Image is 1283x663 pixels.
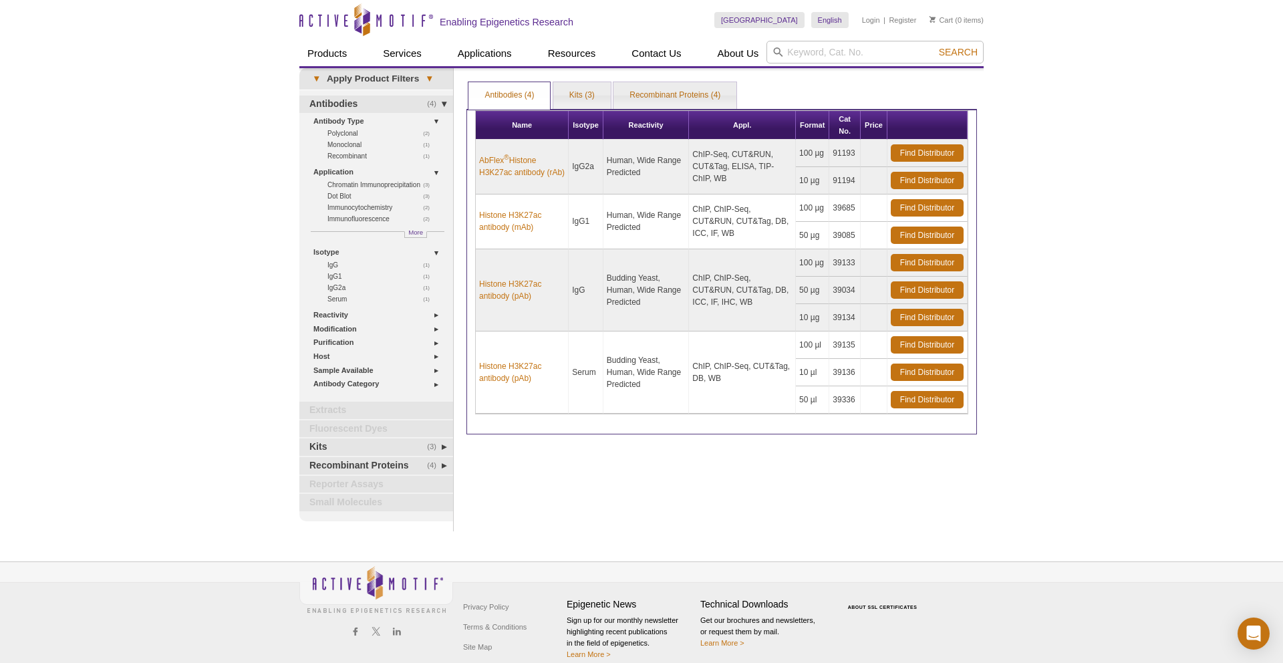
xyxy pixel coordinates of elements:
td: Budding Yeast, Human, Wide Range Predicted [603,249,690,331]
td: 39134 [829,304,861,331]
a: Login [862,15,880,25]
a: Learn More > [700,639,744,647]
td: Budding Yeast, Human, Wide Range Predicted [603,331,690,414]
a: Applications [450,41,520,66]
a: Find Distributor [891,391,964,408]
td: ChIP, ChIP-Seq, CUT&RUN, CUT&Tag, DB, ICC, IF, WB [689,194,796,249]
a: Fluorescent Dyes [299,420,453,438]
a: Find Distributor [891,172,964,189]
span: ▾ [306,73,327,85]
a: (2)Immunocytochemistry [327,202,437,213]
a: ABOUT SSL CERTIFICATES [848,605,917,610]
p: Get our brochures and newsletters, or request them by mail. [700,615,827,649]
a: English [811,12,849,28]
a: (1)IgG2a [327,282,437,293]
p: Sign up for our monthly newsletter highlighting recent publications in the field of epigenetics. [567,615,694,660]
a: Extracts [299,402,453,419]
a: (2)Polyclonal [327,128,437,139]
td: 39133 [829,249,861,277]
a: Purification [313,336,445,350]
sup: ® [504,154,509,161]
th: Appl. [689,111,796,140]
td: Human, Wide Range Predicted [603,194,690,249]
span: ▾ [419,73,440,85]
td: Human, Wide Range Predicted [603,140,690,194]
a: [GEOGRAPHIC_DATA] [714,12,805,28]
div: Open Intercom Messenger [1238,618,1270,650]
td: 39034 [829,277,861,304]
a: Antibodies (4) [468,82,550,109]
a: (1)Serum [327,293,437,305]
a: Modification [313,322,445,336]
a: About Us [710,41,767,66]
a: Histone H3K27ac antibody (mAb) [479,209,565,233]
a: Find Distributor [891,254,964,271]
h4: Epigenetic News [567,599,694,610]
th: Format [796,111,829,140]
span: (1) [423,282,437,293]
li: (0 items) [930,12,984,28]
a: Isotype [313,245,445,259]
a: (1)IgG [327,259,437,271]
td: 10 µg [796,167,829,194]
a: More [404,231,427,238]
td: 10 µg [796,304,829,331]
a: Find Distributor [891,309,964,326]
a: Find Distributor [891,227,964,244]
a: Contact Us [623,41,689,66]
a: Small Molecules [299,494,453,511]
a: Reactivity [313,308,445,322]
span: Search [939,47,978,57]
span: (1) [423,271,437,282]
a: Application [313,165,445,179]
th: Price [861,111,887,140]
td: 91194 [829,167,861,194]
a: Register [889,15,916,25]
a: Antibody Type [313,114,445,128]
span: (4) [427,457,444,475]
li: | [883,12,885,28]
td: ChIP, ChIP-Seq, CUT&Tag, DB, WB [689,331,796,414]
td: 50 µg [796,222,829,249]
span: (2) [423,213,437,225]
a: ▾Apply Product Filters▾ [299,68,453,90]
td: 100 µg [796,249,829,277]
span: (3) [423,179,437,190]
a: (4)Recombinant Proteins [299,457,453,475]
span: (1) [423,150,437,162]
td: 100 µg [796,140,829,167]
a: (1)Recombinant [327,150,437,162]
td: 100 µg [796,194,829,222]
a: AbFlex®Histone H3K27ac antibody (rAb) [479,154,565,178]
td: 50 µl [796,386,829,414]
img: Your Cart [930,16,936,23]
a: Kits (3) [553,82,611,109]
span: More [408,227,423,238]
a: Find Distributor [891,281,964,299]
span: (3) [427,438,444,456]
td: IgG [569,249,603,331]
td: ChIP-Seq, CUT&RUN, CUT&Tag, ELISA, TIP-ChIP, WB [689,140,796,194]
a: Site Map [460,637,495,657]
th: Isotype [569,111,603,140]
a: Learn More > [567,650,611,658]
a: Sample Available [313,364,445,378]
a: Find Distributor [891,364,964,381]
a: Terms & Conditions [460,617,530,637]
td: 10 µl [796,359,829,386]
td: 39136 [829,359,861,386]
th: Cat No. [829,111,861,140]
input: Keyword, Cat. No. [766,41,984,63]
span: (1) [423,293,437,305]
a: Recombinant Proteins (4) [613,82,736,109]
span: (1) [423,259,437,271]
td: 39336 [829,386,861,414]
a: Privacy Policy [460,597,512,617]
td: Serum [569,331,603,414]
a: Products [299,41,355,66]
td: ChIP, ChIP-Seq, CUT&RUN, CUT&Tag, DB, ICC, IF, IHC, WB [689,249,796,331]
td: IgG1 [569,194,603,249]
a: (1)Monoclonal [327,139,437,150]
th: Name [476,111,569,140]
a: (4)Antibodies [299,96,453,113]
